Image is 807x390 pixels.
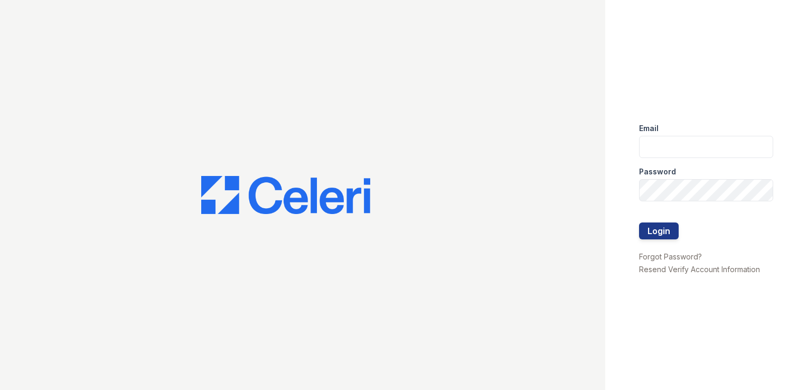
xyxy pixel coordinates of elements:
label: Email [639,123,659,134]
button: Login [639,222,679,239]
img: CE_Logo_Blue-a8612792a0a2168367f1c8372b55b34899dd931a85d93a1a3d3e32e68fde9ad4.png [201,176,370,214]
label: Password [639,166,676,177]
a: Forgot Password? [639,252,702,261]
a: Resend Verify Account Information [639,265,760,274]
